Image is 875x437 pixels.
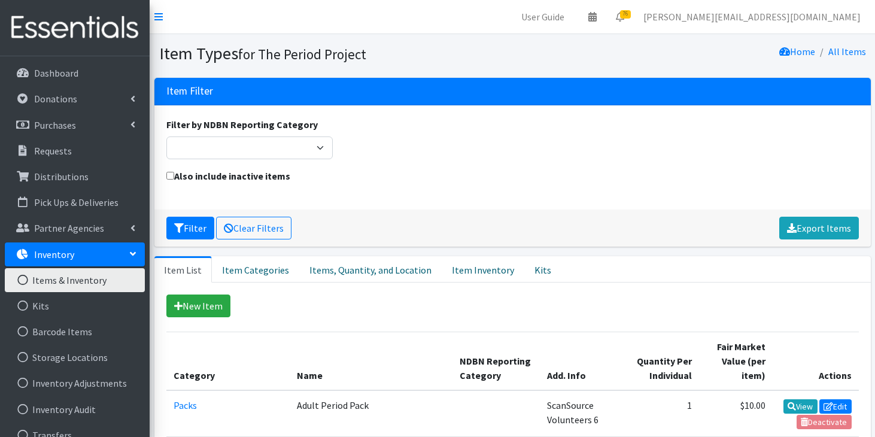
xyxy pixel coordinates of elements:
[5,190,145,214] a: Pick Ups & Deliveries
[212,256,299,283] a: Item Categories
[773,332,859,390] th: Actions
[625,332,700,390] th: Quantity Per Individual
[512,5,574,29] a: User Guide
[216,217,291,239] a: Clear Filters
[166,85,213,98] h3: Item Filter
[819,399,852,414] a: Edit
[34,67,78,79] p: Dashboard
[166,169,290,183] label: Also include inactive items
[299,256,442,283] a: Items, Quantity, and Location
[699,332,772,390] th: Fair Market Value (per item)
[634,5,870,29] a: [PERSON_NAME][EMAIL_ADDRESS][DOMAIN_NAME]
[166,332,290,390] th: Category
[540,332,624,390] th: Add. Info
[5,216,145,240] a: Partner Agencies
[779,45,815,57] a: Home
[5,371,145,395] a: Inventory Adjustments
[540,390,624,437] td: ScanSource Volunteers 6
[166,117,318,132] label: Filter by NDBN Reporting Category
[290,332,452,390] th: Name
[442,256,524,283] a: Item Inventory
[174,399,197,411] a: Packs
[5,8,145,48] img: HumanEssentials
[154,256,212,283] a: Item List
[783,399,818,414] a: View
[828,45,866,57] a: All Items
[238,45,366,63] small: for The Period Project
[34,93,77,105] p: Donations
[34,171,89,183] p: Distributions
[166,172,174,180] input: Also include inactive items
[5,61,145,85] a: Dashboard
[34,119,76,131] p: Purchases
[5,345,145,369] a: Storage Locations
[779,217,859,239] a: Export Items
[606,5,634,29] a: 76
[34,248,74,260] p: Inventory
[5,139,145,163] a: Requests
[452,332,540,390] th: NDBN Reporting Category
[159,43,508,64] h1: Item Types
[524,256,561,283] a: Kits
[166,295,230,317] a: New Item
[699,390,772,437] td: $10.00
[5,294,145,318] a: Kits
[5,320,145,344] a: Barcode Items
[34,222,104,234] p: Partner Agencies
[5,165,145,189] a: Distributions
[34,145,72,157] p: Requests
[5,397,145,421] a: Inventory Audit
[290,390,452,437] td: Adult Period Pack
[5,87,145,111] a: Donations
[166,217,214,239] button: Filter
[5,268,145,292] a: Items & Inventory
[5,242,145,266] a: Inventory
[5,113,145,137] a: Purchases
[625,390,700,437] td: 1
[34,196,119,208] p: Pick Ups & Deliveries
[620,10,631,19] span: 76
